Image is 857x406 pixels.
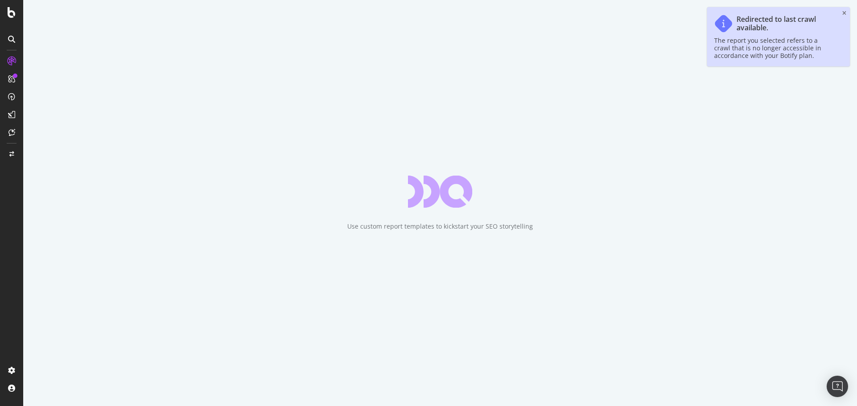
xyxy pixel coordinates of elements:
[736,15,834,32] div: Redirected to last crawl available.
[347,222,533,231] div: Use custom report templates to kickstart your SEO storytelling
[827,376,848,397] div: Open Intercom Messenger
[714,37,834,59] div: The report you selected refers to a crawl that is no longer accessible in accordance with your Bo...
[408,176,472,208] div: animation
[842,11,846,16] div: close toast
